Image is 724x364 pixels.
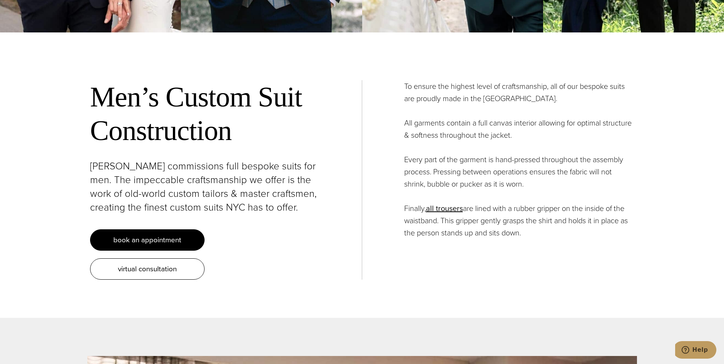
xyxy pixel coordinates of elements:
[404,153,634,190] p: Every part of the garment is hand-pressed throughout the assembly process. Pressing between opera...
[404,117,634,141] p: All garments contain a full canvas interior allowing for optimal structure & softness throughout ...
[404,202,634,239] p: Finally, are lined with a rubber gripper on the inside of the waistband. This gripper gently gras...
[118,263,177,274] span: virtual consultation
[675,341,716,360] iframe: Opens a widget where you can chat to one of our agents
[426,203,463,214] a: all trousers
[90,80,320,148] h2: Men’s Custom Suit Construction
[113,234,181,245] span: book an appointment
[404,80,634,105] p: To ensure the highest level of craftsmanship, all of our bespoke suits are proudly made in the [G...
[90,159,320,214] p: [PERSON_NAME] commissions full bespoke suits for men. The impeccable craftsmanship we offer is th...
[90,229,205,251] a: book an appointment
[90,258,205,280] a: virtual consultation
